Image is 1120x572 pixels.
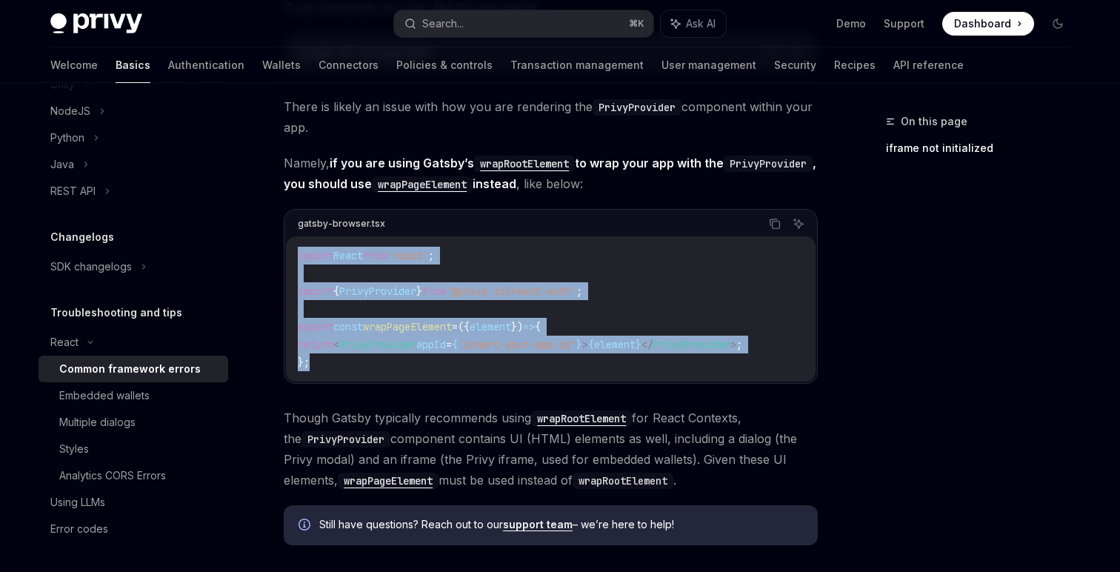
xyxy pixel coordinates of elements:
a: Multiple dialogs [39,409,228,436]
a: Demo [836,16,866,31]
span: { [452,338,458,351]
span: appId [416,338,446,351]
a: Connectors [319,47,379,83]
span: = [446,338,452,351]
span: Though Gatsby typically recommends using for React Contexts, the component contains UI (HTML) ele... [284,408,818,490]
span: { [588,338,594,351]
span: import [298,249,333,262]
h5: Troubleshooting and tips [50,304,182,322]
a: support team [503,518,573,531]
a: Security [774,47,816,83]
strong: if you are using Gatsby’s to wrap your app with the , you should use instead [284,156,816,191]
a: wrapRootElement [531,410,632,425]
a: Recipes [834,47,876,83]
span: } [416,285,422,298]
span: PrivyProvider [653,338,730,351]
a: Wallets [262,47,301,83]
code: PrivyProvider [724,156,813,172]
span: > [730,338,736,351]
div: Search... [422,15,464,33]
span: Dashboard [954,16,1011,31]
a: wrapPageElement [372,176,473,191]
a: Using LLMs [39,489,228,516]
span: import [298,285,333,298]
div: REST API [50,182,96,200]
span: } [576,338,582,351]
code: wrapRootElement [531,410,632,427]
span: from [363,249,387,262]
code: PrivyProvider [593,99,681,116]
div: NodeJS [50,102,90,120]
code: wrapRootElement [573,473,673,489]
a: Policies & controls [396,47,493,83]
span: 'insert-your-app-id' [458,338,576,351]
a: User management [661,47,756,83]
span: </ [641,338,653,351]
button: Toggle dark mode [1046,12,1070,36]
svg: Info [299,519,313,533]
div: Styles [59,440,89,458]
span: export [298,320,333,333]
span: wrapPageElement [363,320,452,333]
a: wrapPageElement [338,473,439,488]
span: }; [298,356,310,369]
div: SDK changelogs [50,258,132,276]
div: gatsby-browser.tsx [298,214,385,233]
span: return [298,338,333,351]
span: Ask AI [686,16,716,31]
button: Copy the contents from the code block [765,214,784,233]
a: Welcome [50,47,98,83]
span: { [333,285,339,298]
span: 'react' [387,249,428,262]
div: Error codes [50,520,108,538]
div: Python [50,129,84,147]
span: ⌘ K [629,18,644,30]
button: Ask AI [661,10,726,37]
span: '@privy-io/react-auth' [446,285,576,298]
div: Common framework errors [59,360,201,378]
a: Dashboard [942,12,1034,36]
code: PrivyProvider [301,431,390,448]
a: Transaction management [510,47,644,83]
span: > [582,338,588,351]
a: Embedded wallets [39,382,228,409]
span: { [535,320,541,333]
span: On this page [901,113,967,130]
a: Support [884,16,924,31]
span: ; [428,249,434,262]
span: const [333,320,363,333]
button: Search...⌘K [394,10,653,37]
div: React [50,333,79,351]
span: ({ [458,320,470,333]
code: wrapPageElement [338,473,439,489]
span: React [333,249,363,262]
div: Java [50,156,74,173]
a: wrapRootElement [474,156,575,170]
code: wrapPageElement [372,176,473,193]
span: < [333,338,339,351]
div: Analytics CORS Errors [59,467,166,485]
code: wrapRootElement [474,156,575,172]
span: ; [736,338,742,351]
span: }) [511,320,523,333]
span: => [523,320,535,333]
span: There is likely an issue with how you are rendering the component within your app. [284,96,818,138]
h5: Changelogs [50,228,114,246]
a: Analytics CORS Errors [39,462,228,489]
div: Multiple dialogs [59,413,136,431]
a: Styles [39,436,228,462]
span: PrivyProvider [339,285,416,298]
span: element [594,338,636,351]
span: element [470,320,511,333]
img: dark logo [50,13,142,34]
div: Embedded wallets [59,387,150,405]
button: Ask AI [789,214,808,233]
span: Still have questions? Reach out to our – we’re here to help! [319,517,803,532]
span: Namely, , like below: [284,153,818,194]
span: = [452,320,458,333]
span: PrivyProvider [339,338,416,351]
span: ; [576,285,582,298]
a: iframe not initialized [886,136,1081,160]
a: API reference [893,47,964,83]
div: Using LLMs [50,493,105,511]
